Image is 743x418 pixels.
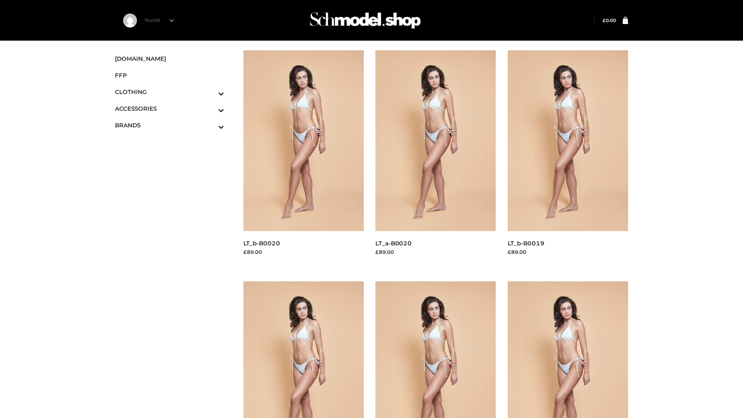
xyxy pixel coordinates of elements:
a: ACCESSORIESToggle Submenu [115,100,224,117]
a: LT_b-B0020 [243,240,280,247]
button: Toggle Submenu [197,84,224,100]
span: £ [603,17,606,23]
bdi: 0.00 [603,17,616,23]
button: Toggle Submenu [197,100,224,117]
a: FFP [115,67,224,84]
span: CLOTHING [115,87,224,96]
a: LT_b-B0019 [508,240,544,247]
img: Schmodel Admin 964 [307,5,423,36]
div: £89.00 [375,248,496,256]
a: CLOTHINGToggle Submenu [115,84,224,100]
span: FFP [115,71,224,80]
div: £89.00 [243,248,364,256]
a: Read more [375,257,404,263]
a: LT_a-B0020 [375,240,412,247]
a: Read more [243,257,272,263]
span: BRANDS [115,121,224,130]
div: £89.00 [508,248,628,256]
a: £0.00 [603,17,616,23]
a: [DOMAIN_NAME] [115,50,224,67]
a: Test39 [144,17,174,23]
a: BRANDSToggle Submenu [115,117,224,134]
a: Read more [508,257,536,263]
span: [DOMAIN_NAME] [115,54,224,63]
button: Toggle Submenu [197,117,224,134]
span: ACCESSORIES [115,104,224,113]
